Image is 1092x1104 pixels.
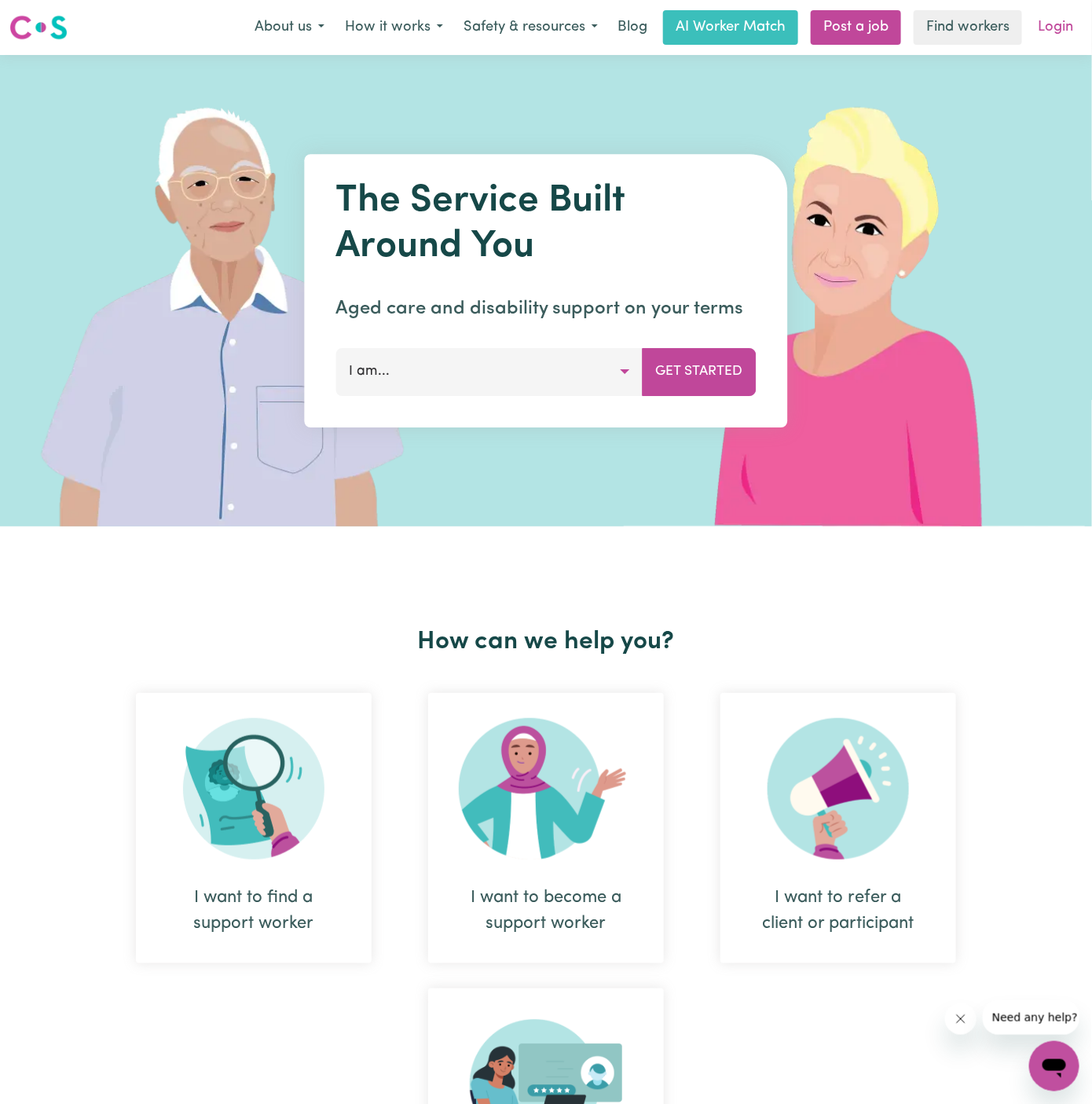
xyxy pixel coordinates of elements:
[466,885,626,937] div: I want to become a support worker
[1028,10,1083,45] a: Login
[663,10,798,45] a: AI Worker Match
[1029,1041,1079,1091] iframe: Button to launch messaging window
[336,348,643,395] button: I am...
[768,718,909,860] img: Refer
[174,885,334,937] div: I want to find a support worker
[758,885,918,937] div: I want to refer a client or participant
[914,10,1022,45] a: Find workers
[9,13,68,42] img: Careseekers logo
[108,627,984,657] h2: How can we help you?
[428,693,664,963] div: I want to become a support worker
[459,718,633,860] img: Become Worker
[335,11,453,44] button: How it works
[244,11,335,44] button: About us
[720,693,956,963] div: I want to refer a client or participant
[336,295,757,323] p: Aged care and disability support on your terms
[643,348,757,395] button: Get Started
[136,693,372,963] div: I want to find a support worker
[811,10,901,45] a: Post a job
[9,9,68,46] a: Careseekers logo
[453,11,608,44] button: Safety & resources
[945,1003,977,1035] iframe: Close message
[983,1000,1079,1035] iframe: Message from company
[183,718,324,860] img: Search
[608,10,657,45] a: Blog
[336,179,757,270] h1: The Service Built Around You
